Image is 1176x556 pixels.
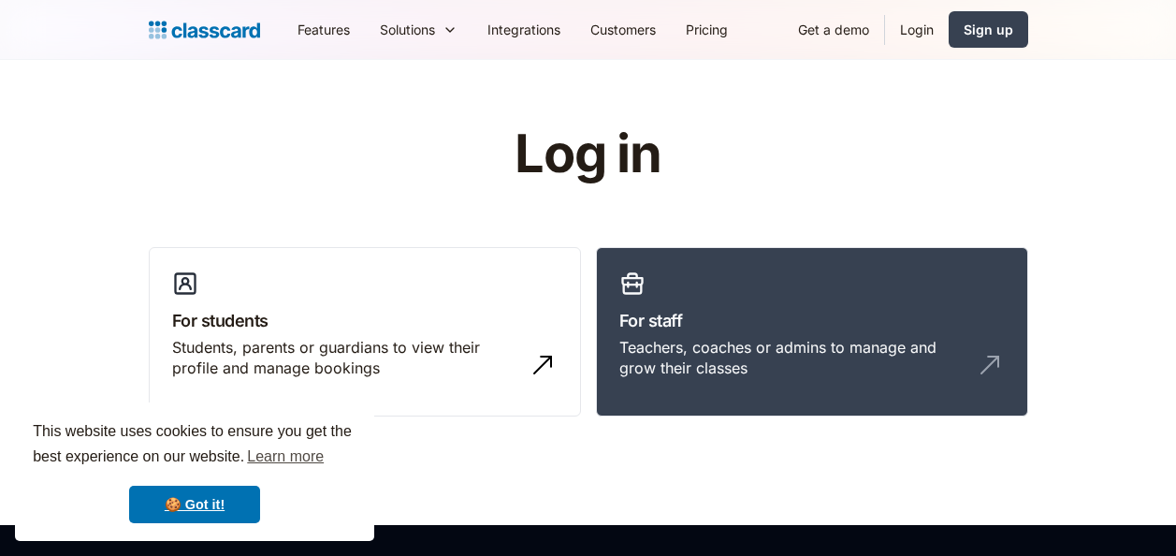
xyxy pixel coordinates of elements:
div: Students, parents or guardians to view their profile and manage bookings [172,337,520,379]
a: dismiss cookie message [129,486,260,523]
span: This website uses cookies to ensure you get the best experience on our website. [33,420,356,471]
div: Solutions [365,8,472,51]
a: Login [885,8,949,51]
a: For staffTeachers, coaches or admins to manage and grow their classes [596,247,1028,417]
a: Customers [575,8,671,51]
div: Teachers, coaches or admins to manage and grow their classes [619,337,967,379]
h1: Log in [291,125,885,183]
h3: For staff [619,308,1005,333]
a: learn more about cookies [244,443,327,471]
a: For studentsStudents, parents or guardians to view their profile and manage bookings [149,247,581,417]
a: home [149,17,260,43]
a: Pricing [671,8,743,51]
div: cookieconsent [15,402,374,541]
a: Get a demo [783,8,884,51]
a: Features [283,8,365,51]
div: Sign up [964,20,1013,39]
h3: For students [172,308,558,333]
a: Integrations [472,8,575,51]
a: Sign up [949,11,1028,48]
div: Solutions [380,20,435,39]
